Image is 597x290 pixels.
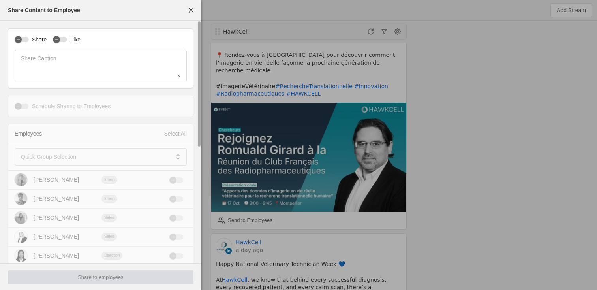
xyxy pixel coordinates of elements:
[101,233,117,241] div: Sales
[34,214,79,222] div: [PERSON_NAME]
[101,252,122,260] div: Direction
[164,130,187,137] div: Select All
[15,230,27,243] img: cache
[34,252,79,260] div: [PERSON_NAME]
[67,36,81,43] label: Like
[21,54,56,63] mat-label: Share Caption
[34,195,79,203] div: [PERSON_NAME]
[15,130,42,137] span: Employees
[21,152,76,162] mat-label: Quick Group Selection
[15,173,27,186] img: cache
[29,36,47,43] label: Share
[8,6,80,14] div: Share Content to Employee
[101,195,117,203] div: Intern
[34,176,79,184] div: [PERSON_NAME]
[15,249,27,262] img: cache
[34,233,79,241] div: [PERSON_NAME]
[29,102,111,110] label: Schedule Sharing to Employees
[15,211,27,224] img: cache
[15,192,27,205] img: cache
[101,176,117,184] div: Intern
[101,214,117,222] div: Sales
